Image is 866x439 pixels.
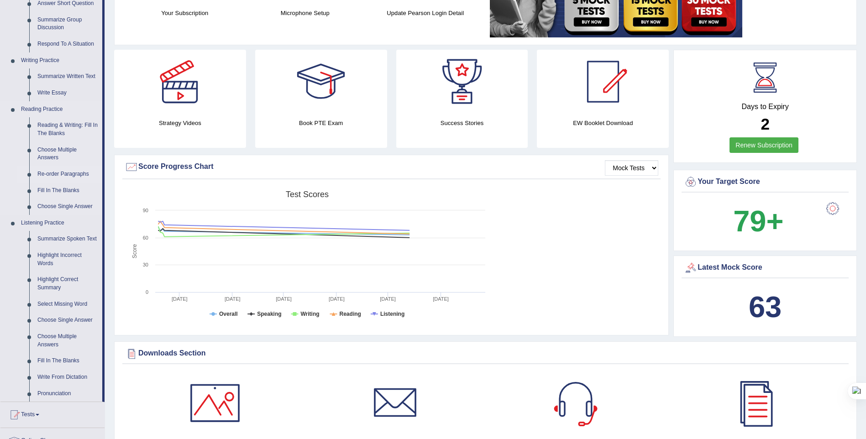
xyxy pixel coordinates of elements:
a: Tests [0,402,105,425]
tspan: Reading [340,311,361,317]
b: 2 [761,115,769,133]
a: Pronunciation [33,386,102,402]
tspan: Listening [380,311,404,317]
a: Re-order Paragraphs [33,166,102,183]
div: Downloads Section [125,347,846,361]
b: 63 [749,290,782,324]
a: Reading Practice [17,101,102,118]
div: Score Progress Chart [125,160,658,174]
h4: Success Stories [396,118,528,128]
div: Your Target Score [684,175,846,189]
a: Choose Multiple Answers [33,142,102,166]
a: Choose Single Answer [33,199,102,215]
b: 79+ [733,204,783,238]
tspan: Speaking [257,311,281,317]
tspan: [DATE] [276,296,292,302]
a: Respond To A Situation [33,36,102,52]
a: Select Missing Word [33,296,102,313]
a: Fill In The Blanks [33,353,102,369]
a: Choose Multiple Answers [33,329,102,353]
a: Highlight Incorrect Words [33,247,102,272]
a: Writing Practice [17,52,102,69]
a: Fill In The Blanks [33,183,102,199]
h4: Book PTE Exam [255,118,387,128]
text: 30 [143,262,148,267]
a: Summarize Group Discussion [33,12,102,36]
a: Choose Single Answer [33,312,102,329]
text: 60 [143,235,148,240]
a: Summarize Spoken Text [33,231,102,247]
a: Highlight Correct Summary [33,272,102,296]
text: 0 [146,289,148,295]
tspan: [DATE] [329,296,345,302]
a: Reading & Writing: Fill In The Blanks [33,117,102,141]
tspan: Test scores [286,190,329,199]
h4: Days to Expiry [684,103,846,111]
h4: Your Subscription [129,8,240,18]
tspan: [DATE] [433,296,449,302]
a: Renew Subscription [730,137,798,153]
a: Summarize Written Text [33,68,102,85]
a: Write From Dictation [33,369,102,386]
h4: Update Pearson Login Detail [370,8,481,18]
h4: EW Booklet Download [537,118,669,128]
tspan: Score [131,244,138,259]
a: Listening Practice [17,215,102,231]
h4: Microphone Setup [249,8,360,18]
text: 90 [143,208,148,213]
tspan: [DATE] [380,296,396,302]
tspan: [DATE] [225,296,241,302]
div: Latest Mock Score [684,261,846,275]
h4: Strategy Videos [114,118,246,128]
tspan: Writing [300,311,319,317]
tspan: [DATE] [172,296,188,302]
tspan: Overall [219,311,238,317]
a: Write Essay [33,85,102,101]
